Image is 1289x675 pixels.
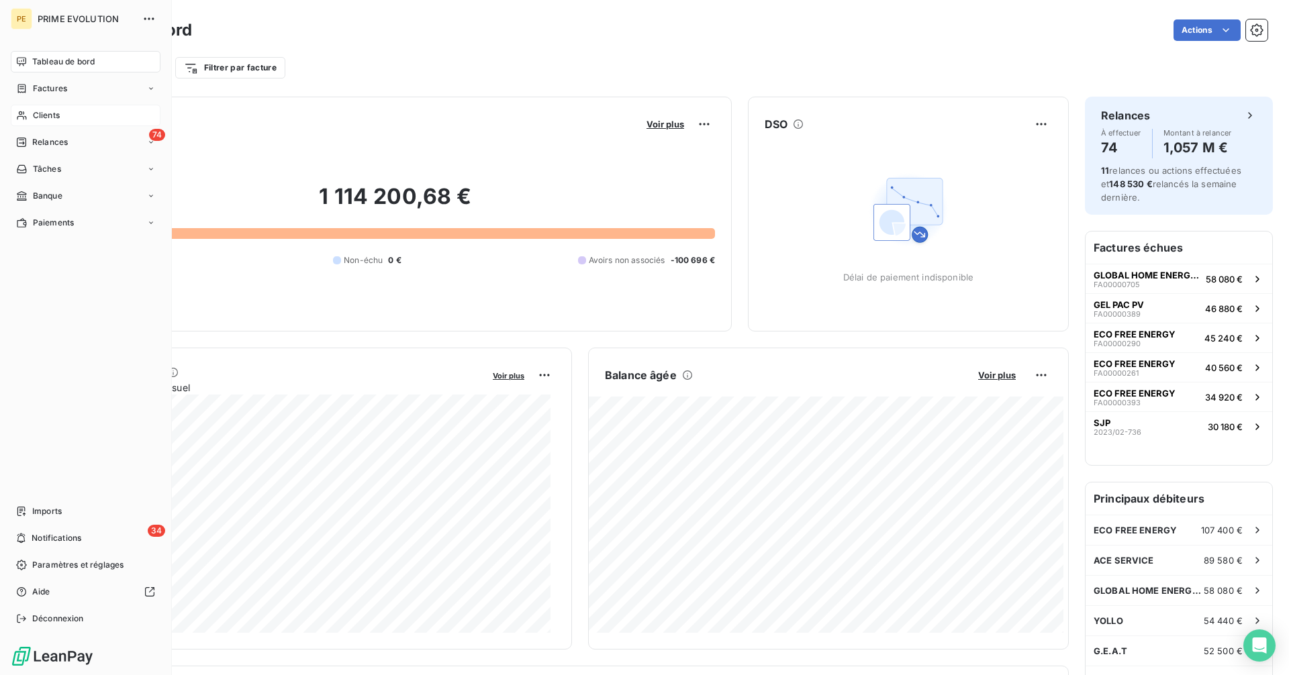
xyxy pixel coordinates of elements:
[388,254,401,266] span: 0 €
[1101,129,1141,137] span: À effectuer
[33,190,62,202] span: Banque
[1204,555,1243,566] span: 89 580 €
[1101,137,1141,158] h4: 74
[1094,299,1144,310] span: GEL PAC PV
[642,118,688,130] button: Voir plus
[32,586,50,598] span: Aide
[1086,352,1272,382] button: ECO FREE ENERGYFA0000026140 560 €
[32,56,95,68] span: Tableau de bord
[1094,310,1141,318] span: FA00000389
[175,57,285,79] button: Filtrer par facture
[1086,411,1272,441] button: SJP2023/02-73630 180 €
[33,163,61,175] span: Tâches
[978,370,1016,380] span: Voir plus
[11,581,160,603] a: Aide
[149,129,165,141] span: 74
[32,559,124,571] span: Paramètres et réglages
[1086,293,1272,323] button: GEL PAC PVFA0000038946 880 €
[1094,358,1176,369] span: ECO FREE ENERGY
[1086,382,1272,411] button: ECO FREE ENERGYFA0000039334 920 €
[1094,645,1127,656] span: G.E.A.T
[589,254,665,266] span: Avoirs non associés
[76,380,483,395] span: Chiffre d'affaires mensuel
[1163,137,1232,158] h4: 1,057 M €
[1109,178,1152,189] span: 148 530 €
[32,532,81,544] span: Notifications
[1101,165,1241,203] span: relances ou actions effectuées et relancés la semaine dernière.
[1094,388,1176,399] span: ECO FREE ENERGY
[148,525,165,537] span: 34
[1204,645,1243,656] span: 52 500 €
[1163,129,1232,137] span: Montant à relancer
[647,119,684,129] span: Voir plus
[344,254,383,266] span: Non-échu
[1205,392,1243,403] span: 34 920 €
[1201,525,1243,535] span: 107 400 €
[1204,333,1243,344] span: 45 240 €
[1174,19,1241,41] button: Actions
[11,8,32,30] div: PE
[1205,362,1243,373] span: 40 560 €
[493,371,524,380] span: Voir plus
[1094,615,1123,626] span: YOLLO
[1204,615,1243,626] span: 54 440 €
[1086,482,1272,515] h6: Principaux débiteurs
[865,167,951,253] img: Empty state
[32,613,84,625] span: Déconnexion
[11,645,94,667] img: Logo LeanPay
[1208,421,1243,432] span: 30 180 €
[1101,165,1109,176] span: 11
[1094,270,1200,280] span: GLOBAL HOME ENERGY - BHM ECO
[1094,585,1204,596] span: GLOBAL HOME ENERGY - BHM ECO
[1094,525,1177,535] span: ECO FREE ENERGY
[1205,303,1243,314] span: 46 880 €
[671,254,716,266] span: -100 696 €
[1086,323,1272,352] button: ECO FREE ENERGYFA0000029045 240 €
[1101,107,1150,123] h6: Relances
[1094,280,1140,289] span: FA00000705
[32,505,62,517] span: Imports
[1086,231,1272,264] h6: Factures échues
[33,217,74,229] span: Paiements
[1094,369,1139,377] span: FA00000261
[489,369,528,381] button: Voir plus
[32,136,68,148] span: Relances
[76,183,715,223] h2: 1 114 200,68 €
[1094,417,1110,428] span: SJP
[1086,264,1272,293] button: GLOBAL HOME ENERGY - BHM ECOFA0000070558 080 €
[33,83,67,95] span: Factures
[1094,555,1154,566] span: ACE SERVICE
[1094,399,1141,407] span: FA00000393
[765,116,787,132] h6: DSO
[1094,329,1176,340] span: ECO FREE ENERGY
[974,369,1020,381] button: Voir plus
[843,272,974,282] span: Délai de paiement indisponible
[1094,340,1141,348] span: FA00000290
[1094,428,1141,436] span: 2023/02-736
[605,367,677,383] h6: Balance âgée
[1243,629,1276,662] div: Open Intercom Messenger
[1204,585,1243,596] span: 58 080 €
[1206,274,1243,284] span: 58 080 €
[38,13,134,24] span: PRIME EVOLUTION
[33,109,60,121] span: Clients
